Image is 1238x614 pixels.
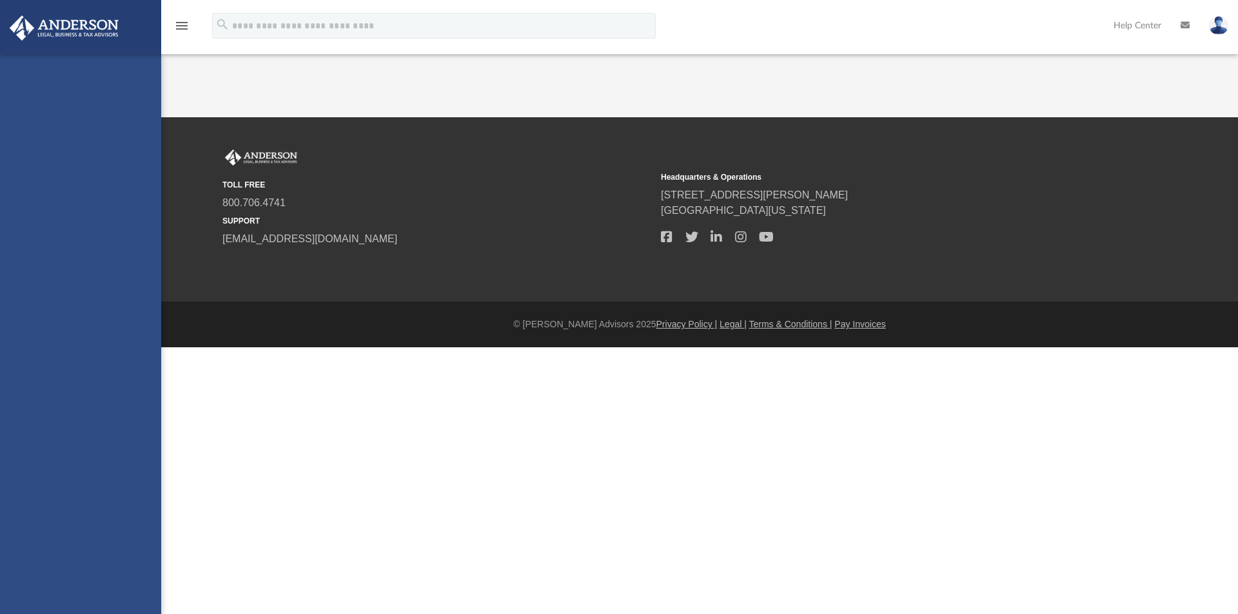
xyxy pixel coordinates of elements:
a: Legal | [720,319,747,329]
a: Pay Invoices [834,319,885,329]
small: Headquarters & Operations [661,171,1090,183]
a: Terms & Conditions | [749,319,832,329]
a: 800.706.4741 [222,197,286,208]
a: [EMAIL_ADDRESS][DOMAIN_NAME] [222,233,397,244]
small: TOLL FREE [222,179,652,191]
small: SUPPORT [222,215,652,227]
img: User Pic [1209,16,1228,35]
img: Anderson Advisors Platinum Portal [6,15,123,41]
a: Privacy Policy | [656,319,718,329]
a: [STREET_ADDRESS][PERSON_NAME] [661,189,848,200]
img: Anderson Advisors Platinum Portal [222,149,300,166]
a: [GEOGRAPHIC_DATA][US_STATE] [661,205,826,216]
i: menu [174,18,190,34]
div: © [PERSON_NAME] Advisors 2025 [161,318,1238,331]
a: menu [174,24,190,34]
i: search [215,17,230,32]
